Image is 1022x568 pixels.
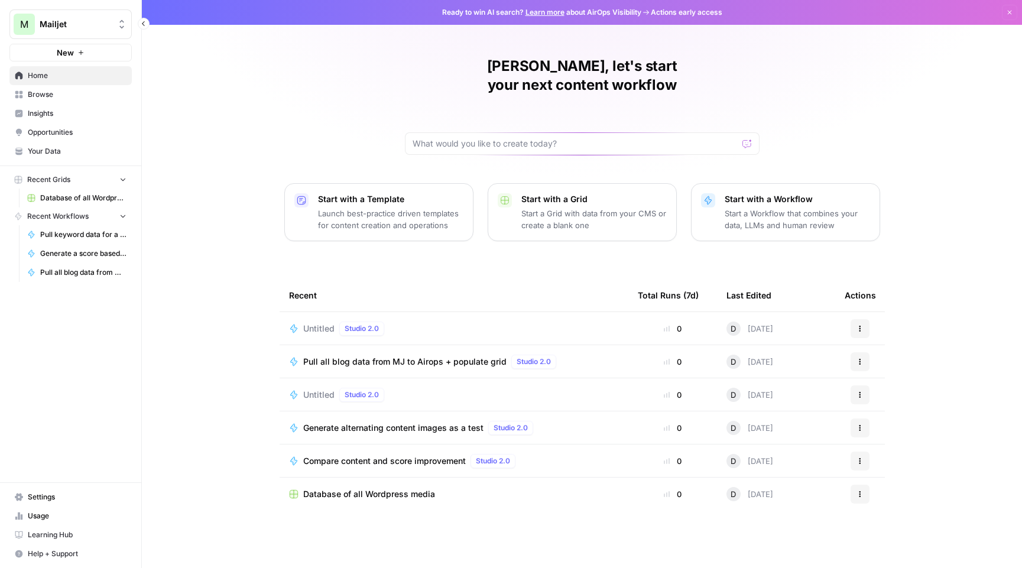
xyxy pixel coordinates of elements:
div: [DATE] [726,487,773,501]
div: 0 [638,389,708,401]
a: Pull keyword data for a URL using Ahrefs MCP [22,225,132,244]
p: Start a Grid with data from your CMS or create a blank one [521,207,667,231]
span: D [731,356,736,368]
span: Untitled [303,323,335,335]
span: Insights [28,108,126,119]
input: What would you like to create today? [413,138,738,150]
div: 0 [638,356,708,368]
span: Usage [28,511,126,521]
button: Recent Grids [9,171,132,189]
span: Database of all Wordpress media [303,488,435,500]
span: Home [28,70,126,81]
p: Start with a Template [318,193,463,205]
a: Learning Hub [9,525,132,544]
button: Workspace: Mailjet [9,9,132,39]
a: UntitledStudio 2.0 [289,388,619,402]
span: Studio 2.0 [476,456,510,466]
button: Start with a TemplateLaunch best-practice driven templates for content creation and operations [284,183,473,241]
a: Browse [9,85,132,104]
div: 0 [638,455,708,467]
button: Start with a GridStart a Grid with data from your CMS or create a blank one [488,183,677,241]
span: Studio 2.0 [345,323,379,334]
p: Launch best-practice driven templates for content creation and operations [318,207,463,231]
span: Generate a score based on Ahrefs keyword report [40,248,126,259]
button: Start with a WorkflowStart a Workflow that combines your data, LLMs and human review [691,183,880,241]
div: 0 [638,422,708,434]
div: [DATE] [726,388,773,402]
span: Recent Workflows [27,211,89,222]
p: Start a Workflow that combines your data, LLMs and human review [725,207,870,231]
button: New [9,44,132,61]
div: Last Edited [726,279,771,311]
span: D [731,488,736,500]
span: D [731,323,736,335]
a: Database of all Wordpress media [289,488,619,500]
div: Total Runs (7d) [638,279,699,311]
span: D [731,422,736,434]
span: Pull keyword data for a URL using Ahrefs MCP [40,229,126,240]
a: UntitledStudio 2.0 [289,322,619,336]
div: Actions [845,279,876,311]
span: Actions early access [651,7,722,18]
span: Browse [28,89,126,100]
div: [DATE] [726,454,773,468]
a: Database of all Wordpress media [22,189,132,207]
span: Untitled [303,389,335,401]
span: Help + Support [28,548,126,559]
a: Home [9,66,132,85]
span: M [20,17,28,31]
a: Settings [9,488,132,507]
a: Opportunities [9,123,132,142]
span: Your Data [28,146,126,157]
h1: [PERSON_NAME], let's start your next content workflow [405,57,760,95]
span: Ready to win AI search? about AirOps Visibility [442,7,641,18]
span: Recent Grids [27,174,70,185]
a: Pull all blog data from MJ to Airops + populate grid [22,263,132,282]
span: Pull all blog data from MJ to Airops + populate grid [40,267,126,278]
span: Database of all Wordpress media [40,193,126,203]
a: Generate alternating content images as a testStudio 2.0 [289,421,619,435]
p: Start with a Workflow [725,193,870,205]
div: [DATE] [726,421,773,435]
a: Your Data [9,142,132,161]
a: Insights [9,104,132,123]
span: Studio 2.0 [494,423,528,433]
a: Generate a score based on Ahrefs keyword report [22,244,132,263]
span: Pull all blog data from MJ to Airops + populate grid [303,356,507,368]
span: Compare content and score improvement [303,455,466,467]
span: D [731,455,736,467]
span: Settings [28,492,126,502]
div: 0 [638,488,708,500]
a: Learn more [525,8,564,17]
span: Studio 2.0 [517,356,551,367]
p: Start with a Grid [521,193,667,205]
div: [DATE] [726,322,773,336]
span: D [731,389,736,401]
a: Usage [9,507,132,525]
a: Pull all blog data from MJ to Airops + populate gridStudio 2.0 [289,355,619,369]
span: New [57,47,74,59]
a: Compare content and score improvementStudio 2.0 [289,454,619,468]
div: 0 [638,323,708,335]
span: Generate alternating content images as a test [303,422,484,434]
span: Opportunities [28,127,126,138]
span: Studio 2.0 [345,390,379,400]
span: Learning Hub [28,530,126,540]
button: Recent Workflows [9,207,132,225]
span: Mailjet [40,18,111,30]
div: Recent [289,279,619,311]
button: Help + Support [9,544,132,563]
div: [DATE] [726,355,773,369]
